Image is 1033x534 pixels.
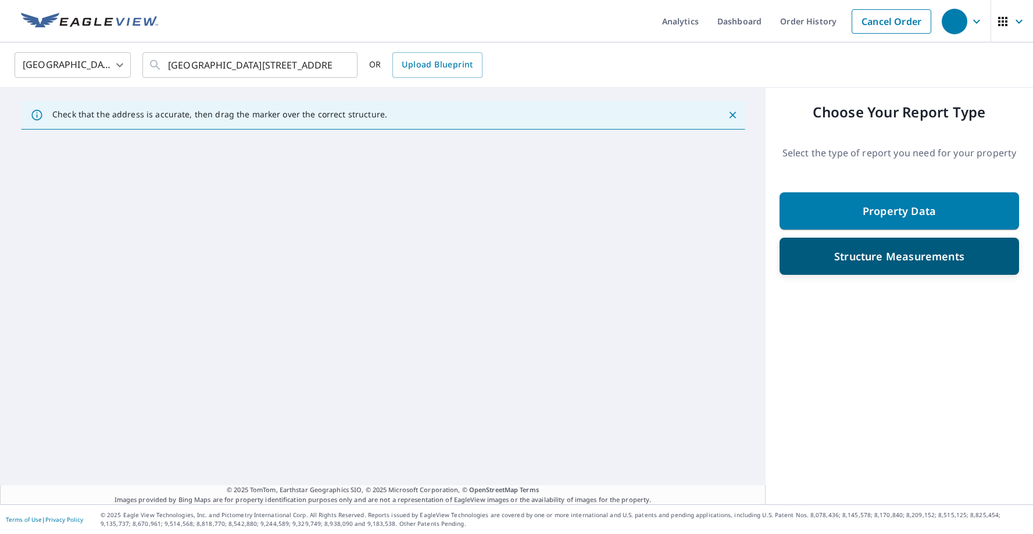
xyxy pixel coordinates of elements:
[834,249,964,263] p: Structure Measurements
[402,58,473,72] span: Upload Blueprint
[168,49,334,81] input: Search by address or latitude-longitude
[469,485,518,494] a: OpenStreetMap
[101,511,1027,528] p: © 2025 Eagle View Technologies, Inc. and Pictometry International Corp. All Rights Reserved. Repo...
[6,516,83,523] p: |
[852,9,931,34] a: Cancel Order
[780,102,1019,123] p: Choose Your Report Type
[369,52,482,78] div: OR
[6,515,42,524] a: Terms of Use
[725,107,740,123] button: Close
[15,49,131,81] div: [GEOGRAPHIC_DATA]
[392,52,482,78] a: Upload Blueprint
[227,485,539,495] span: © 2025 TomTom, Earthstar Geographics SIO, © 2025 Microsoft Corporation, ©
[520,485,539,494] a: Terms
[45,515,83,524] a: Privacy Policy
[780,146,1019,160] p: Select the type of report you need for your property
[21,13,158,30] img: EV Logo
[52,109,387,120] p: Check that the address is accurate, then drag the marker over the correct structure.
[863,204,936,218] p: Property Data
